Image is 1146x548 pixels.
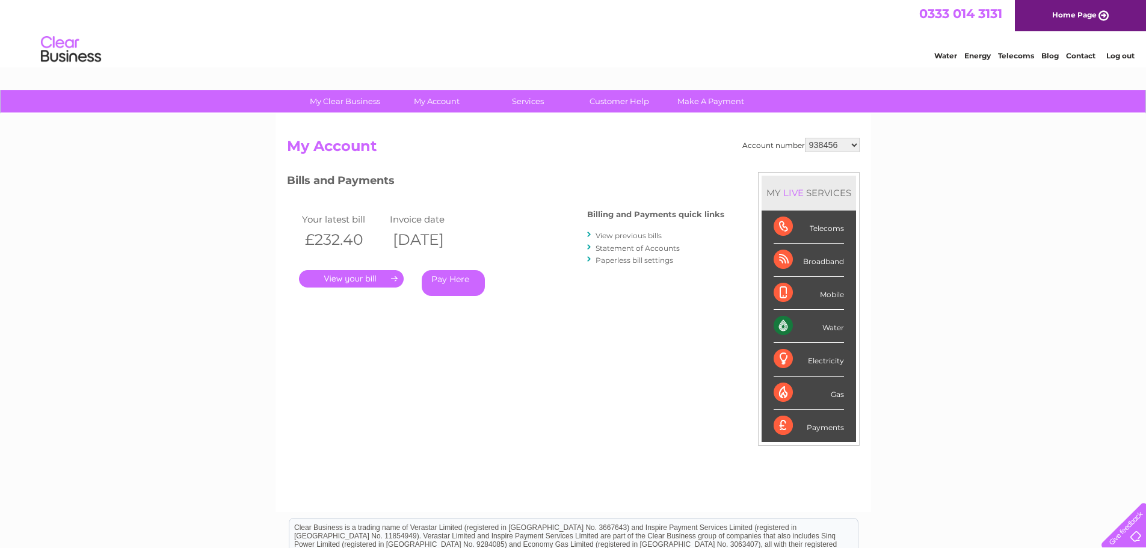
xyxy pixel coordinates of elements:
[40,31,102,68] img: logo.png
[919,6,1002,21] a: 0333 014 3131
[387,227,475,252] th: [DATE]
[774,310,844,343] div: Water
[596,244,680,253] a: Statement of Accounts
[299,227,387,252] th: £232.40
[774,410,844,442] div: Payments
[570,90,669,112] a: Customer Help
[287,138,860,161] h2: My Account
[287,172,724,193] h3: Bills and Payments
[762,176,856,210] div: MY SERVICES
[1041,51,1059,60] a: Blog
[299,270,404,288] a: .
[422,270,485,296] a: Pay Here
[289,7,858,58] div: Clear Business is a trading name of Verastar Limited (registered in [GEOGRAPHIC_DATA] No. 3667643...
[1106,51,1135,60] a: Log out
[781,187,806,199] div: LIVE
[596,231,662,240] a: View previous bills
[596,256,673,265] a: Paperless bill settings
[295,90,395,112] a: My Clear Business
[387,90,486,112] a: My Account
[387,211,475,227] td: Invoice date
[774,377,844,410] div: Gas
[587,210,724,219] h4: Billing and Payments quick links
[774,343,844,376] div: Electricity
[774,277,844,310] div: Mobile
[964,51,991,60] a: Energy
[998,51,1034,60] a: Telecoms
[742,138,860,152] div: Account number
[1066,51,1095,60] a: Contact
[661,90,760,112] a: Make A Payment
[934,51,957,60] a: Water
[478,90,578,112] a: Services
[774,244,844,277] div: Broadband
[774,211,844,244] div: Telecoms
[299,211,387,227] td: Your latest bill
